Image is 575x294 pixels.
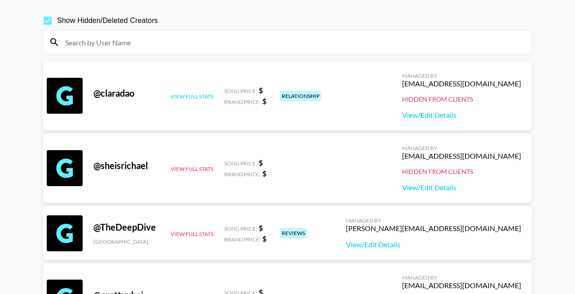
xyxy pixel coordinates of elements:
strong: $ [262,234,266,243]
span: Song Price: [224,160,257,167]
a: View/Edit Details [402,111,521,120]
button: View Full Stats [171,231,213,237]
span: Brand Price: [224,171,261,178]
div: [EMAIL_ADDRESS][DOMAIN_NAME] [402,281,521,290]
button: View Full Stats [171,165,213,172]
div: [GEOGRAPHIC_DATA] [93,238,160,245]
span: Show Hidden/Deleted Creators [57,15,158,26]
span: Brand Price: [224,98,261,105]
span: Song Price: [224,225,257,232]
div: Managed By [402,72,521,79]
div: Managed By [346,217,521,224]
span: Brand Price: [224,236,261,243]
div: @ TheDeepDive [93,222,160,233]
a: View/Edit Details [402,183,521,192]
a: View/Edit Details [346,240,521,249]
input: Search by User Name [60,35,526,49]
div: Managed By [402,145,521,151]
span: Song Price: [224,88,257,94]
div: Hidden from Clients [402,95,521,103]
strong: $ [259,86,263,94]
div: Hidden from Clients [402,168,521,176]
div: @ sheisrichael [93,160,160,171]
div: reviews [280,228,307,238]
strong: $ [259,158,263,167]
strong: $ [259,223,263,232]
strong: $ [262,97,266,105]
div: [PERSON_NAME][EMAIL_ADDRESS][DOMAIN_NAME] [346,224,521,233]
div: relationship [280,91,321,101]
div: [EMAIL_ADDRESS][DOMAIN_NAME] [402,151,521,160]
button: View Full Stats [171,93,213,100]
div: @ claradao [93,88,160,99]
div: Managed By [402,274,521,281]
div: [EMAIL_ADDRESS][DOMAIN_NAME] [402,79,521,88]
strong: $ [262,169,266,178]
